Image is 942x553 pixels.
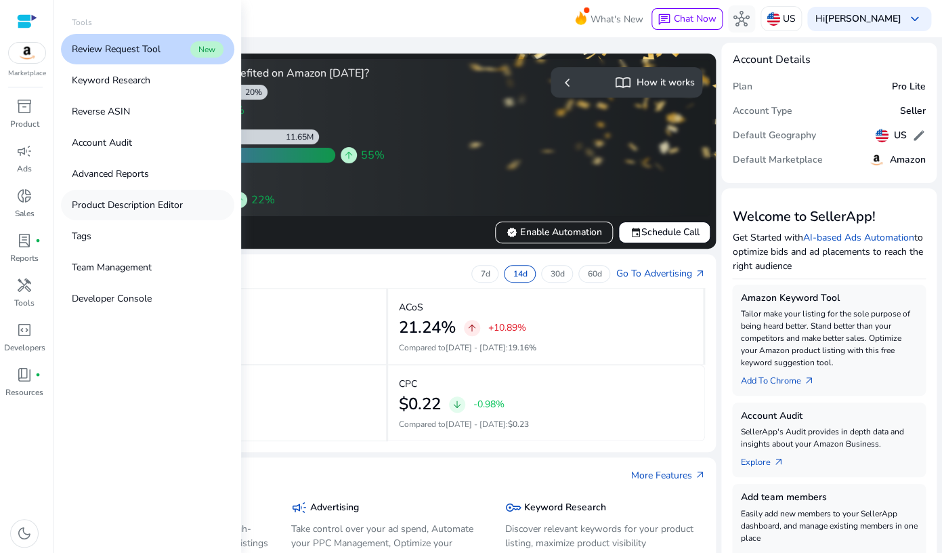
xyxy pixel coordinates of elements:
[890,155,926,166] h5: Amazon
[245,87,267,98] div: 20%
[740,293,918,304] h5: Amazon Keyword Tool
[630,468,705,483] a: More Featuresarrow_outward
[912,129,926,142] span: edit
[399,318,456,337] h2: 21.24%
[740,450,794,469] a: Explorearrow_outward
[14,297,35,309] p: Tools
[732,130,815,142] h5: Default Geography
[72,291,152,306] p: Developer Console
[508,419,529,430] span: $0.23
[10,118,39,130] p: Product
[190,41,223,58] span: New
[767,12,780,26] img: us.svg
[803,375,814,386] span: arrow_outward
[505,522,699,550] p: Discover relevant keywords for your product listing, maximize product visibility
[480,268,490,279] p: 7d
[733,11,750,27] span: hub
[16,277,33,293] span: handyman
[508,342,536,353] span: 19.16%
[16,367,33,383] span: book_4
[399,342,693,354] p: Compared to :
[251,192,275,208] span: 22%
[618,222,710,243] button: eventSchedule Call
[452,399,463,410] span: arrow_downward
[524,502,606,514] h5: Keyword Research
[802,231,914,244] a: AI-based Ads Automation
[825,12,901,25] b: [PERSON_NAME]
[591,7,643,31] span: What's New
[286,131,319,142] div: 11.65M
[740,411,918,422] h5: Account Audit
[72,198,183,212] p: Product Description Editor
[815,14,901,24] p: Hi
[35,372,41,377] span: fiber_manual_record
[72,73,150,87] p: Keyword Research
[467,323,477,333] span: arrow_upward
[35,238,41,243] span: fiber_manual_record
[399,418,694,430] p: Compared to :
[291,499,307,516] span: campaign
[900,106,926,117] h5: Seller
[72,167,149,181] p: Advanced Reports
[343,150,354,161] span: arrow_upward
[732,155,822,166] h5: Default Marketplace
[72,16,92,28] p: Tools
[5,386,43,398] p: Resources
[694,268,705,279] span: arrow_outward
[513,268,527,279] p: 14d
[907,11,923,27] span: keyboard_arrow_down
[15,207,35,220] p: Sales
[616,266,705,281] a: Go To Advertisingarrow_outward
[694,470,705,480] span: arrow_outward
[495,222,613,243] button: verifiedEnable Automation
[473,400,505,409] p: -0.98%
[16,188,33,204] span: donut_small
[740,508,918,544] p: Easily add new members to your SellerApp dashboard, and manage existing members in one place
[630,225,699,239] span: Schedule Call
[399,394,441,414] h2: $0.22
[732,54,926,66] h4: Account Details
[446,419,506,430] span: [DATE] - [DATE]
[732,230,926,273] p: Get Started with to optimize bids and ad placements to reach the right audience
[16,322,33,338] span: code_blocks
[614,75,630,91] span: import_contacts
[630,227,641,238] span: event
[72,42,160,56] p: Review Request Tool
[72,229,91,243] p: Tags
[658,13,671,26] span: chat
[732,81,752,93] h5: Plan
[72,104,130,119] p: Reverse ASIN
[16,232,33,249] span: lab_profile
[361,147,385,163] span: 55%
[587,268,601,279] p: 60d
[507,227,517,238] span: verified
[728,5,755,33] button: hub
[16,143,33,159] span: campaign
[868,152,884,168] img: amazon.svg
[505,499,521,516] span: key
[399,377,417,391] p: CPC
[550,268,564,279] p: 30d
[10,252,39,264] p: Reports
[16,525,33,541] span: dark_mode
[894,130,907,142] h5: US
[892,81,926,93] h5: Pro Lite
[488,323,526,333] p: +10.89%
[9,43,45,63] img: amazon.svg
[310,502,359,514] h5: Advertising
[507,225,601,239] span: Enable Automation
[740,369,825,388] a: Add To Chrome
[636,77,694,89] h5: How it works
[559,75,575,91] span: chevron_left
[732,209,926,225] h3: Welcome to SellerApp!
[875,129,889,142] img: us.svg
[4,342,45,354] p: Developers
[732,106,792,117] h5: Account Type
[446,342,506,353] span: [DATE] - [DATE]
[740,426,918,450] p: SellerApp's Audit provides in depth data and insights about your Amazon Business.
[651,8,723,30] button: chatChat Now
[674,12,716,25] span: Chat Now
[773,457,784,468] span: arrow_outward
[740,492,918,504] h5: Add team members
[72,260,152,274] p: Team Management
